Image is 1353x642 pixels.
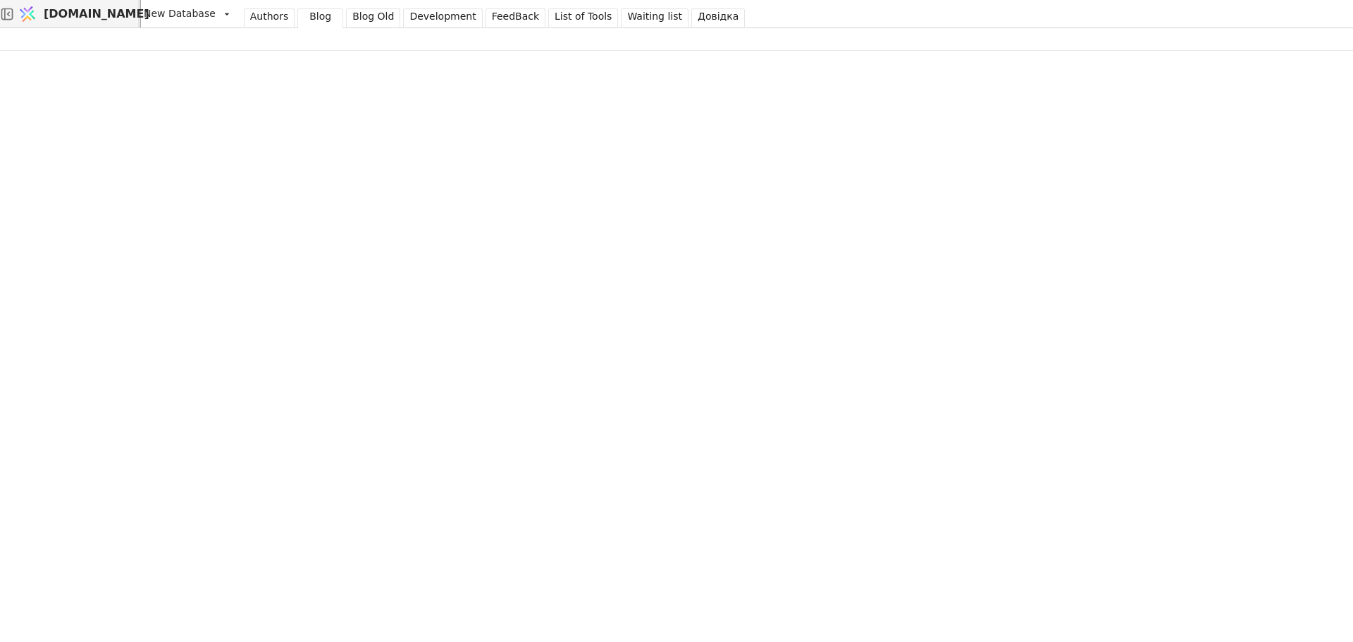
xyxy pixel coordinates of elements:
a: Довідка [691,8,745,28]
div: Waiting list [627,9,682,24]
a: List of Tools [548,8,618,28]
a: Authors [244,8,295,28]
div: Development [409,9,476,24]
a: Blog Old [346,8,400,28]
a: Blog [297,8,343,28]
a: Waiting list [621,8,688,28]
div: Blog Old [352,9,394,24]
div: List of Tools [555,9,612,24]
div: Authors [250,9,288,24]
span: New Database [144,6,216,21]
a: FeedBack [486,8,545,28]
a: [DOMAIN_NAME] [14,1,141,27]
div: Довідка [698,9,739,24]
img: Logo [17,1,38,27]
div: Blog [309,9,331,24]
span: [DOMAIN_NAME] [44,6,149,23]
div: FeedBack [492,9,539,24]
a: Development [403,8,482,28]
